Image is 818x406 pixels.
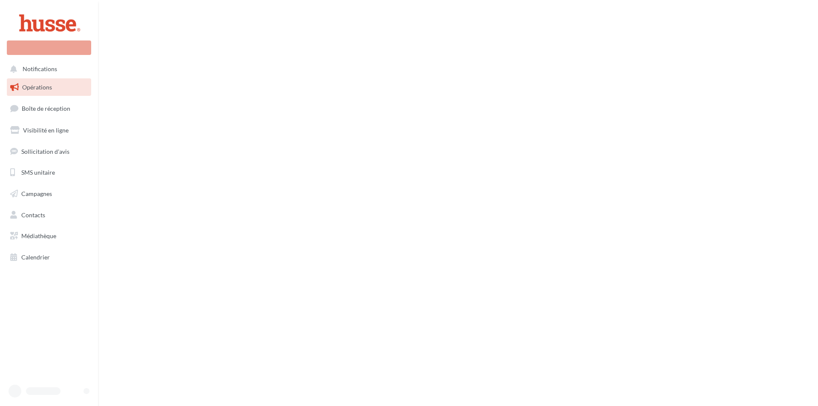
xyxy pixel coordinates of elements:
[22,84,52,91] span: Opérations
[21,147,69,155] span: Sollicitation d'avis
[21,169,55,176] span: SMS unitaire
[23,66,57,73] span: Notifications
[5,121,93,139] a: Visibilité en ligne
[5,185,93,203] a: Campagnes
[5,78,93,96] a: Opérations
[21,190,52,197] span: Campagnes
[5,206,93,224] a: Contacts
[21,232,56,239] span: Médiathèque
[22,105,70,112] span: Boîte de réception
[7,40,91,55] div: Nouvelle campagne
[5,164,93,181] a: SMS unitaire
[5,99,93,118] a: Boîte de réception
[21,211,45,219] span: Contacts
[21,253,50,261] span: Calendrier
[5,227,93,245] a: Médiathèque
[5,248,93,266] a: Calendrier
[23,127,69,134] span: Visibilité en ligne
[5,143,93,161] a: Sollicitation d'avis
